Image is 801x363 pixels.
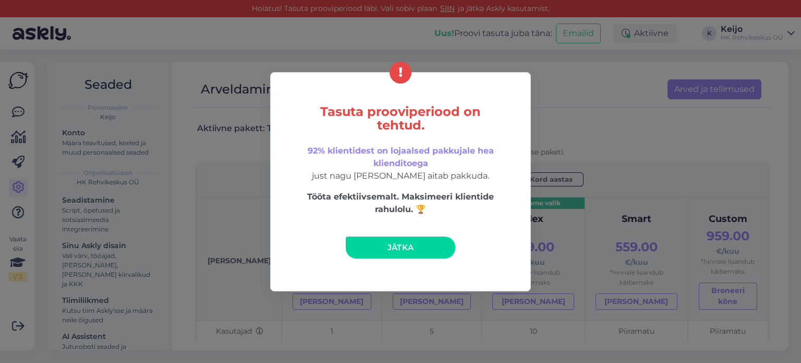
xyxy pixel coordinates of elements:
[293,191,508,216] p: Tööta efektiivsemalt. Maksimeeri klientide rahulolu. 🏆
[387,242,414,252] span: Jätka
[293,145,508,182] p: just nagu [PERSON_NAME] aitab pakkuda.
[346,237,455,259] a: Jätka
[308,146,494,168] span: 92% klientidest on lojaalsed pakkujale hea klienditoega
[293,105,508,132] h5: Tasuta prooviperiood on tehtud.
